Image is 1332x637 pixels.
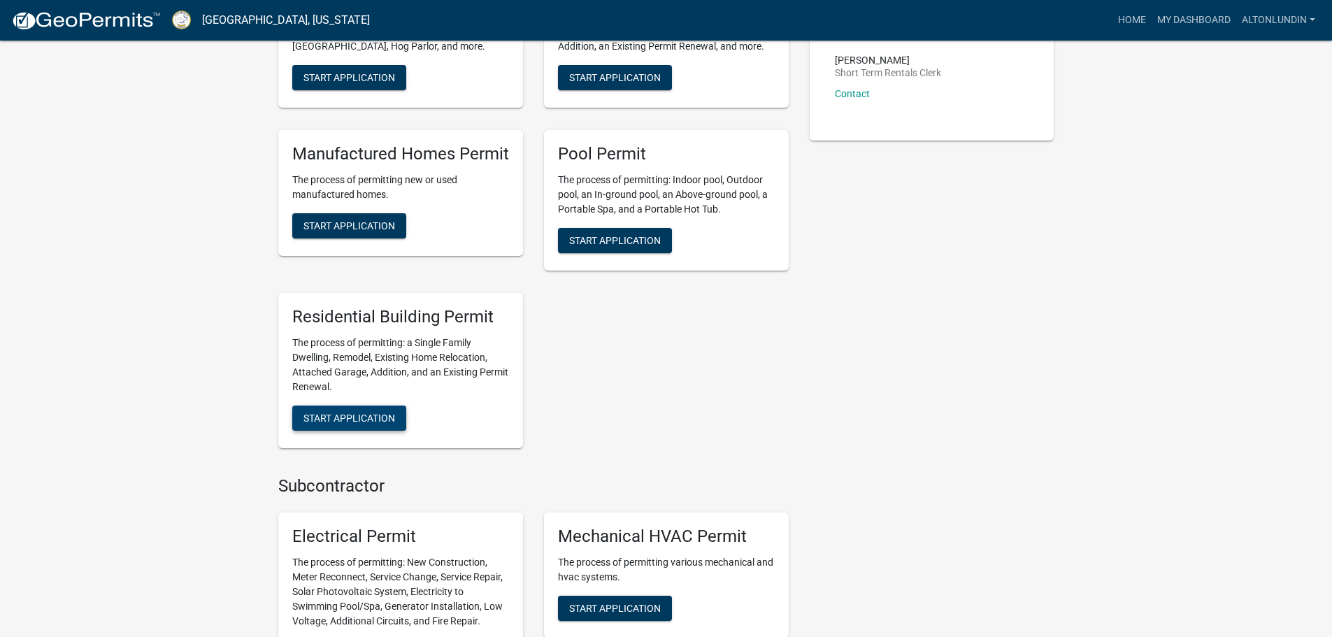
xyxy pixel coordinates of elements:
a: Contact [835,88,870,99]
p: The process of permitting new or used manufactured homes. [292,173,509,202]
h4: Subcontractor [278,476,789,496]
h5: Residential Building Permit [292,307,509,327]
a: Home [1112,7,1152,34]
button: Start Application [558,65,672,90]
p: The process of permitting various mechanical and hvac systems. [558,555,775,585]
p: [PERSON_NAME] [835,55,941,65]
span: Start Application [569,234,661,245]
p: The process of permitting: Indoor pool, Outdoor pool, an In-ground pool, an Above-ground pool, a ... [558,173,775,217]
img: Putnam County, Georgia [172,10,191,29]
h5: Pool Permit [558,144,775,164]
h5: Electrical Permit [292,527,509,547]
span: Start Application [303,412,395,423]
button: Start Application [292,213,406,238]
p: The process of permitting: New Construction, Meter Reconnect, Service Change, Service Repair, Sol... [292,555,509,629]
span: Start Application [569,603,661,614]
h5: Manufactured Homes Permit [292,144,509,164]
span: Start Application [569,72,661,83]
a: [GEOGRAPHIC_DATA], [US_STATE] [202,8,370,32]
button: Start Application [292,406,406,431]
a: AltonLundin [1236,7,1321,34]
a: My Dashboard [1152,7,1236,34]
button: Start Application [558,228,672,253]
button: Start Application [558,596,672,621]
h5: Mechanical HVAC Permit [558,527,775,547]
span: Start Application [303,220,395,231]
p: Short Term Rentals Clerk [835,68,941,78]
button: Start Application [292,65,406,90]
span: Start Application [303,72,395,83]
p: The process of permitting: a Single Family Dwelling, Remodel, Existing Home Relocation, Attached ... [292,336,509,394]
